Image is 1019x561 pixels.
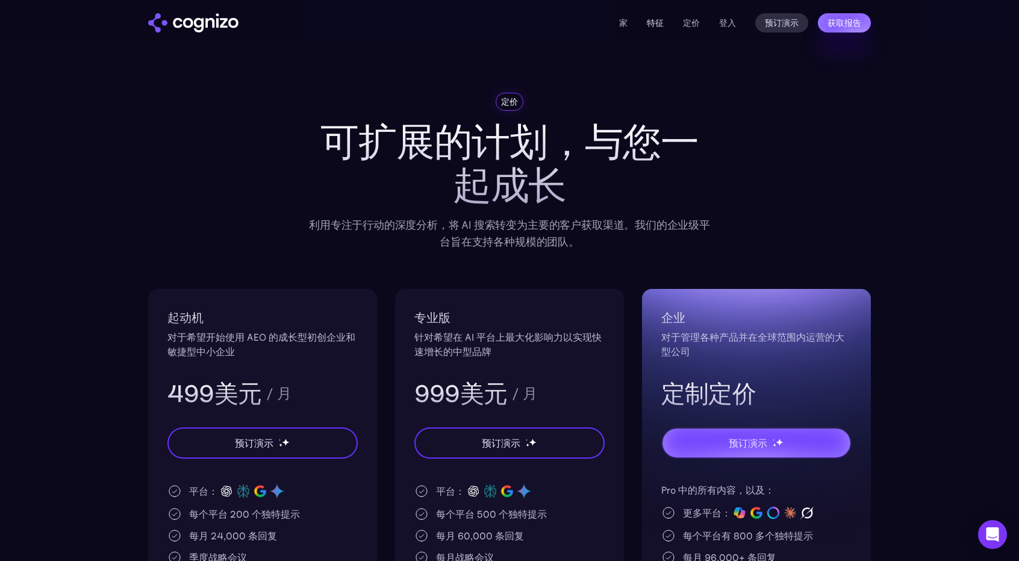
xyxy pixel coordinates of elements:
[647,17,664,28] a: 特征
[167,427,358,459] a: 预订演示星星星星星星
[719,16,736,30] a: 登入
[266,385,291,403] font: / 月
[773,439,774,441] img: 星星
[414,427,605,459] a: 预订演示星星星星星星
[167,331,355,358] font: 对于希望开始使用 AEO 的成长型初创企业和敏捷型中小企业
[729,437,767,449] font: 预订演示
[773,443,777,447] img: 星星
[482,437,520,449] font: 预订演示
[818,13,871,33] a: 获取报告
[683,530,813,542] font: 每个平台有 800 多个独特提示
[526,443,530,447] img: 星星
[320,118,698,209] font: 可扩展的计划，与您一起成长
[661,331,844,358] font: 对于管理各种产品并在全球范围内运营的大型公司
[436,508,547,520] font: 每个平台 500 个独特提示
[189,508,300,520] font: 每个平台 200 个独特提示
[661,310,685,326] font: 企业
[148,13,238,33] img: cognizo 徽标
[501,96,519,107] font: 定价
[526,439,528,441] img: 星星
[279,439,281,441] img: 星星
[765,18,799,28] font: 预订演示
[755,13,808,33] a: 预订演示
[683,507,731,519] font: 更多平台：
[279,443,283,447] img: 星星
[827,18,861,28] font: 获取报告
[414,379,507,409] font: 999美元
[661,484,774,496] font: Pro 中的所有内容，以及：
[282,438,290,446] img: 星星
[529,438,537,446] img: 星星
[661,379,756,409] font: 定制定价
[414,310,450,326] font: 专业版
[414,331,602,358] font: 针对希望在 AI 平台上最大化影响力以实现快速增长的中型品牌
[189,530,277,542] font: 每月 24,000 条回复
[661,427,852,459] a: 预订演示星星星星星星
[512,385,537,403] font: / 月
[683,17,700,28] a: 定价
[189,485,218,497] font: 平台：
[167,379,261,409] font: 499美元
[978,520,1007,549] div: Open Intercom Messenger
[776,438,784,446] img: 星星
[309,218,710,249] font: 利用专注于行动的深度分析，将 AI 搜索转变为主要的客户获取渠道。我们的企业级平台旨在支持各种规模的团队。
[619,17,628,28] a: 家
[719,17,736,28] font: 登入
[148,13,238,33] a: 家
[436,485,465,497] font: 平台：
[235,437,273,449] font: 预订演示
[436,530,524,542] font: 每月 60,000 条回复
[167,310,203,326] font: 起动机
